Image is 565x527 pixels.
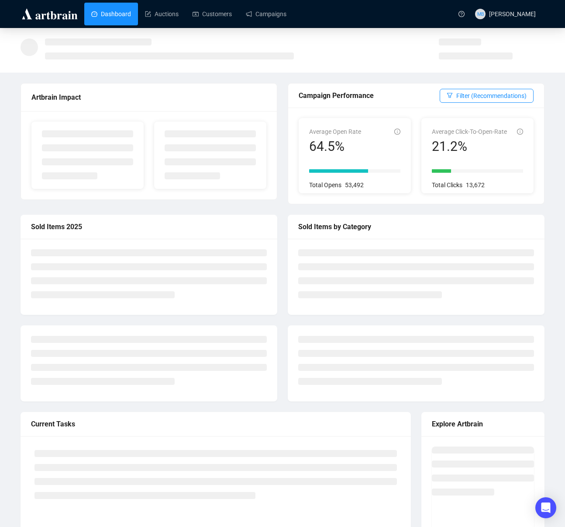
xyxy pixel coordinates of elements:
span: Filter (Recommendations) [456,91,527,101]
a: Customers [193,3,232,25]
button: Filter (Recommendations) [440,89,534,103]
div: 21.2% [432,138,507,155]
div: Explore Artbrain [432,419,534,429]
a: Dashboard [91,3,131,25]
span: filter [447,92,453,98]
span: Total Clicks [432,181,462,188]
span: [PERSON_NAME] [489,10,536,17]
a: Auctions [145,3,179,25]
div: Current Tasks [31,419,400,429]
div: 64.5% [309,138,361,155]
span: info-circle [394,129,400,135]
span: Average Click-To-Open-Rate [432,128,507,135]
span: Average Open Rate [309,128,361,135]
div: Open Intercom Messenger [535,497,556,518]
span: info-circle [517,129,523,135]
span: Total Opens [309,181,341,188]
span: question-circle [458,11,465,17]
div: Sold Items 2025 [31,221,267,232]
a: Campaigns [246,3,286,25]
span: MB [477,10,484,17]
div: Artbrain Impact [31,92,266,103]
div: Sold Items by Category [298,221,534,232]
div: Campaign Performance [299,90,440,101]
img: logo [21,7,79,21]
span: 53,492 [345,181,364,188]
span: 13,672 [466,181,485,188]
